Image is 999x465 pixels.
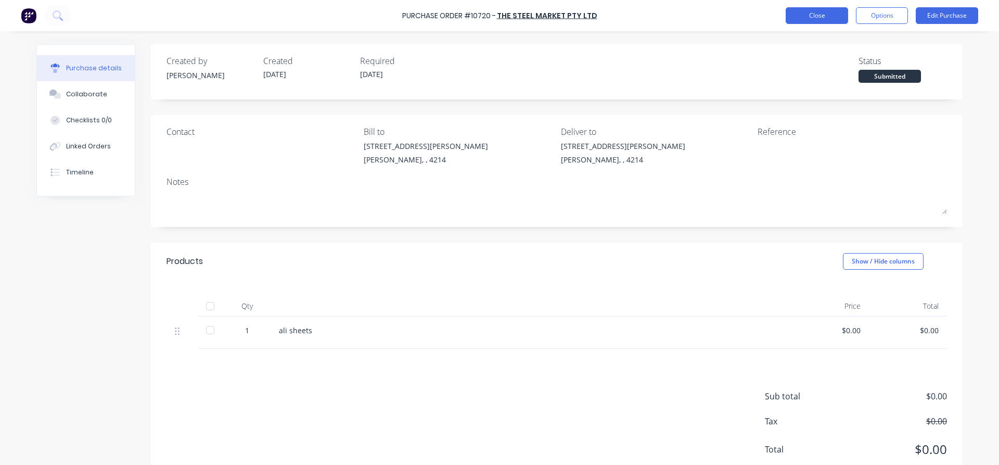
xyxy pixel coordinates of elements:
span: $0.00 [843,390,947,403]
div: $0.00 [877,325,939,336]
span: Tax [765,415,843,428]
span: $0.00 [843,415,947,428]
div: [PERSON_NAME], , 4214 [364,154,488,165]
div: Price [791,296,869,317]
button: Checklists 0/0 [37,107,135,133]
button: Timeline [37,159,135,185]
div: Contact [166,125,356,138]
div: Purchase details [66,64,122,73]
div: Created [263,55,352,67]
div: Collaborate [66,90,107,99]
div: Submitted [859,70,921,83]
span: $0.00 [843,440,947,459]
a: The Steel Market Pty Ltd [497,10,597,21]
div: Timeline [66,168,94,177]
div: Notes [166,175,947,188]
div: [STREET_ADDRESS][PERSON_NAME] [561,141,685,152]
span: Sub total [765,390,843,403]
div: [PERSON_NAME] [166,70,255,81]
div: 1 [232,325,262,336]
div: Products [166,255,203,268]
div: Created by [166,55,255,67]
div: Bill to [364,125,553,138]
button: Collaborate [37,81,135,107]
button: Show / Hide columns [843,253,924,270]
button: Purchase details [37,55,135,81]
div: Deliver to [561,125,750,138]
button: Options [856,7,908,24]
div: ali sheets [279,325,783,336]
div: [PERSON_NAME], , 4214 [561,154,685,165]
button: Close [786,7,848,24]
div: Reference [758,125,947,138]
div: Linked Orders [66,142,111,151]
div: [STREET_ADDRESS][PERSON_NAME] [364,141,488,152]
div: Total [869,296,947,317]
div: Required [360,55,449,67]
div: Qty [224,296,271,317]
div: Purchase Order #10720 - [402,10,496,21]
img: Factory [21,8,36,23]
div: Status [859,55,947,67]
button: Edit Purchase [916,7,978,24]
span: Total [765,443,843,456]
div: Checklists 0/0 [66,116,112,125]
div: $0.00 [799,325,861,336]
button: Linked Orders [37,133,135,159]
